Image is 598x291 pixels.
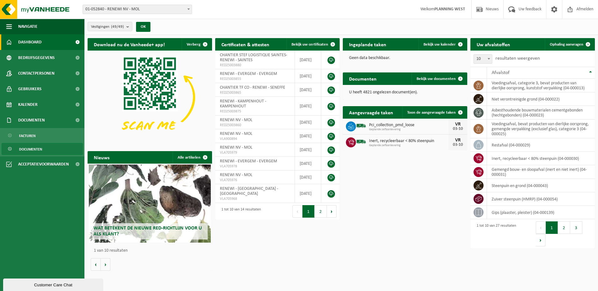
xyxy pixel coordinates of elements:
[220,123,290,128] span: RED25003860
[470,38,516,50] h2: Uw afvalstoffen
[89,165,211,243] a: Wat betekent de nieuwe RED-richtlijn voor u als klant?
[19,130,36,142] span: Facturen
[220,131,252,136] span: RENEWI NV - MOL
[545,38,594,51] a: Ophaling aanvragen
[570,221,582,234] button: 3
[220,150,290,155] span: VLA705979
[215,38,276,50] h2: Certificaten & attesten
[487,179,595,192] td: steenpuin en grond (04-000043)
[349,56,461,60] p: Geen data beschikbaar.
[3,277,104,291] iframe: chat widget
[295,116,321,129] td: [DATE]
[474,221,516,247] div: 1 tot 10 van 27 resultaten
[343,72,383,85] h2: Documenten
[302,205,315,218] button: 1
[452,127,464,131] div: 03-10
[292,205,302,218] button: Previous
[327,205,337,218] button: Next
[295,97,321,116] td: [DATE]
[369,144,448,147] span: Geplande zelfaanlevering
[492,70,509,75] span: Afvalstof
[423,42,456,47] span: Bekijk uw kalender
[487,206,595,219] td: gips (plaaster, pleister) (04-000139)
[173,151,211,164] a: Alle artikelen
[356,121,367,131] img: BL-SO-LV
[18,112,45,128] span: Documenten
[369,139,448,144] span: Inert, recycleerbaar < 80% steenpuin
[18,156,69,172] span: Acceptatievoorwaarden
[88,51,212,144] img: Download de VHEPlus App
[220,63,290,68] span: RED25003880
[315,205,327,218] button: 2
[417,77,456,81] span: Bekijk uw documenten
[187,42,200,47] span: Verberg
[220,109,290,114] span: RED25003875
[295,170,321,184] td: [DATE]
[220,85,285,90] span: CHANTIER TF CO - RENEWI - SENEFFE
[295,143,321,157] td: [DATE]
[220,53,287,62] span: CHANTIER STEF LOGISTIQUE SAINTES- RENEWI - SAINTES
[369,123,448,128] span: Pci_collection_pmd_loose
[495,56,540,61] label: resultaten weergeven
[18,19,38,34] span: Navigatie
[220,145,252,150] span: RENEWI NV - MOL
[286,38,339,51] a: Bekijk uw certificaten
[487,152,595,165] td: inert, recycleerbaar < 80% steenpuin (04-000030)
[558,221,570,234] button: 2
[487,92,595,106] td: niet verontreinigde grond (04-000022)
[452,138,464,143] div: VR
[218,205,261,218] div: 1 tot 10 van 14 resultaten
[343,106,399,118] h2: Aangevraagde taken
[356,136,367,147] img: BL-SO-LV
[101,258,110,271] button: Volgende
[452,122,464,127] div: VR
[83,5,192,14] span: 01-052840 - RENEWI NV - MOL
[18,97,38,112] span: Kalender
[349,90,461,95] p: U heeft 4821 ongelezen document(en).
[295,69,321,83] td: [DATE]
[220,159,277,164] span: RENEWI - EVERGEM - EVERGEM
[550,42,583,47] span: Ophaling aanvragen
[220,178,290,183] span: VLA705976
[487,120,595,138] td: voedingsafval, bevat producten van dierlijke oorsprong, gemengde verpakking (exclusief glas), cat...
[91,258,101,271] button: Vorige
[295,184,321,203] td: [DATE]
[220,173,252,177] span: RENEWI NV - MOL
[452,143,464,147] div: 03-10
[418,38,467,51] a: Bekijk uw kalender
[407,111,456,115] span: Toon de aangevraagde taken
[220,72,277,76] span: RENEWI - EVERGEM - EVERGEM
[111,25,124,29] count: (49/49)
[536,221,546,234] button: Previous
[487,165,595,179] td: gemengd bouw- en sloopafval (inert en niet inert) (04-000031)
[18,50,55,66] span: Bedrijfsgegevens
[487,106,595,120] td: asbesthoudende bouwmaterialen cementgebonden (hechtgebonden) (04-000023)
[546,221,558,234] button: 1
[295,129,321,143] td: [DATE]
[88,38,171,50] h2: Download nu de Vanheede+ app!
[295,51,321,69] td: [DATE]
[136,22,150,32] button: OK
[2,143,83,155] a: Documenten
[220,196,290,201] span: VLA705968
[487,192,595,206] td: zuiver steenpuin (HMRP) (04-000054)
[434,7,465,12] strong: PLANNING WEST
[220,90,290,95] span: RED25003865
[220,186,278,196] span: RENEWI - [GEOGRAPHIC_DATA] - [GEOGRAPHIC_DATA]
[18,34,42,50] span: Dashboard
[88,22,132,31] button: Vestigingen(49/49)
[369,128,448,131] span: Geplande zelfaanlevering
[220,76,290,81] span: RED25003855
[402,106,467,119] a: Toon de aangevraagde taken
[220,164,290,169] span: VLA705978
[94,249,209,253] p: 1 van 10 resultaten
[487,79,595,92] td: voedingsafval, categorie 3, bevat producten van dierlijke oorsprong, kunststof verpakking (04-000...
[2,130,83,141] a: Facturen
[487,138,595,152] td: restafval (04-000029)
[88,151,116,163] h2: Nieuws
[474,55,492,63] span: 10
[295,157,321,170] td: [DATE]
[94,226,202,237] span: Wat betekent de nieuwe RED-richtlijn voor u als klant?
[182,38,211,51] button: Verberg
